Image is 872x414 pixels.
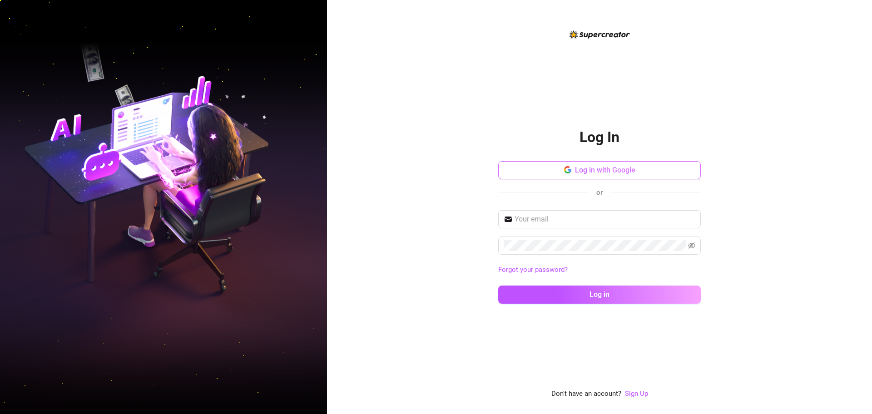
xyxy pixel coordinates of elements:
a: Sign Up [625,389,648,398]
a: Forgot your password? [498,266,568,274]
h2: Log In [580,128,619,147]
button: Log in [498,286,701,304]
span: Log in [590,290,609,299]
a: Sign Up [625,389,648,399]
a: Forgot your password? [498,265,701,276]
button: Log in with Google [498,161,701,179]
span: eye-invisible [688,242,695,249]
span: Log in with Google [575,166,635,174]
input: Your email [515,214,695,225]
img: logo-BBDzfeDw.svg [570,30,630,39]
span: or [596,188,603,197]
span: Don't have an account? [551,389,621,399]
